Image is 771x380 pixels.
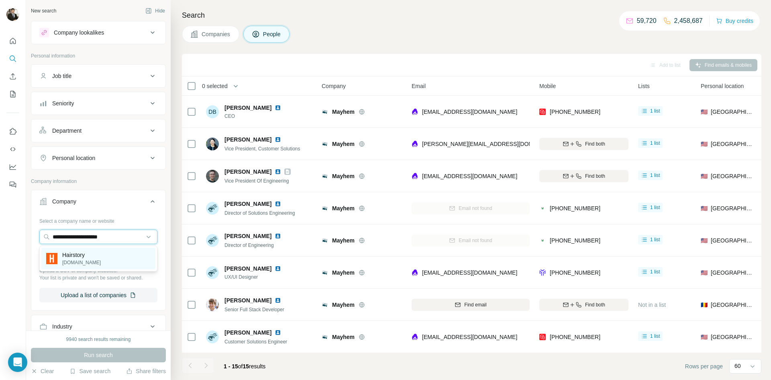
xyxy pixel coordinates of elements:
button: Hide [140,5,171,17]
img: Avatar [206,331,219,343]
div: 9940 search results remaining [66,336,131,343]
div: Industry [52,322,72,331]
button: My lists [6,87,19,101]
span: Mayhem [332,204,355,212]
span: [PERSON_NAME] [224,136,271,144]
span: [PERSON_NAME] [224,168,271,176]
div: Personal location [52,154,95,162]
img: Avatar [206,234,219,247]
button: Industry [31,317,165,336]
button: Feedback [6,177,19,192]
span: 0 selected [202,82,228,90]
div: Job title [52,72,71,80]
img: provider lusha logo [412,333,418,341]
span: [GEOGRAPHIC_DATA] [711,236,754,244]
span: 🇺🇸 [701,333,708,341]
img: Avatar [206,138,219,150]
p: 59,720 [637,16,657,26]
span: Email [412,82,426,90]
span: Not in a list [638,302,666,308]
button: Buy credits [716,15,753,27]
img: Avatar [6,8,19,21]
p: 2,458,687 [674,16,703,26]
div: Select a company name or website [39,214,157,225]
button: Job title [31,66,165,86]
button: Search [6,51,19,66]
p: Personal information [31,52,166,60]
span: 🇺🇸 [701,204,708,212]
img: LinkedIn logo [275,201,281,207]
div: Seniority [52,99,74,107]
span: [PERSON_NAME] [224,296,271,304]
img: Logo of Mayhem [322,173,328,179]
span: Director of Engineering [224,242,274,248]
span: Find both [585,140,605,148]
button: Personal location [31,148,165,168]
img: Logo of Mayhem [322,269,328,276]
span: [PHONE_NUMBER] [550,334,600,340]
button: Dashboard [6,160,19,174]
span: 1 list [650,140,660,147]
span: Mobile [539,82,556,90]
img: Avatar [206,298,219,311]
p: Your list is private and won't be saved or shared. [39,274,157,281]
button: Find both [539,299,628,311]
div: New search [31,7,56,14]
img: provider contactout logo [539,204,546,212]
span: 🇺🇸 [701,172,708,180]
span: 🇺🇸 [701,140,708,148]
span: Mayhem [332,301,355,309]
span: Director of Solutions Engineering [224,210,295,216]
span: 🇺🇸 [701,108,708,116]
img: LinkedIn logo [275,168,281,175]
span: Mayhem [332,172,355,180]
span: Mayhem [332,236,355,244]
img: Logo of Mayhem [322,302,328,308]
span: 1 list [650,333,660,340]
span: 15 [243,363,249,370]
span: Lists [638,82,650,90]
span: Mayhem [332,140,355,148]
img: provider prospeo logo [539,108,546,116]
span: CEO [224,113,291,120]
span: [PHONE_NUMBER] [550,109,600,115]
span: Rows per page [685,362,723,370]
span: [GEOGRAPHIC_DATA] [711,172,754,180]
span: 🇺🇸 [701,269,708,277]
span: Mayhem [332,269,355,277]
span: Companies [202,30,231,38]
span: Company [322,82,346,90]
span: Mayhem [332,108,355,116]
span: [PERSON_NAME] [224,200,271,208]
button: Seniority [31,94,165,113]
img: provider lusha logo [412,140,418,148]
img: Avatar [206,202,219,215]
img: Logo of Mayhem [322,141,328,147]
span: [GEOGRAPHIC_DATA] [711,140,754,148]
span: Personal location [701,82,744,90]
span: [PERSON_NAME][EMAIL_ADDRESS][DOMAIN_NAME] [422,141,563,147]
div: Department [52,127,82,135]
span: [PHONE_NUMBER] [550,269,600,276]
img: Avatar [206,266,219,279]
img: provider prospeo logo [539,333,546,341]
button: Enrich CSV [6,69,19,84]
span: [PERSON_NAME] [224,104,271,112]
span: [GEOGRAPHIC_DATA] [711,269,754,277]
span: [PHONE_NUMBER] [550,205,600,212]
span: [EMAIL_ADDRESS][DOMAIN_NAME] [422,334,517,340]
button: Clear [31,367,54,375]
span: 🇺🇸 [701,236,708,244]
img: Logo of Mayhem [322,334,328,340]
span: results [224,363,265,370]
span: [PERSON_NAME] [224,329,271,337]
span: [PHONE_NUMBER] [550,237,600,244]
span: Vice President, Customer Solutions [224,146,300,152]
span: [PERSON_NAME] [224,232,271,240]
span: UX/UI Designer [224,273,291,281]
img: Logo of Mayhem [322,237,328,244]
button: Use Surfe API [6,142,19,156]
span: [EMAIL_ADDRESS][DOMAIN_NAME] [422,173,517,179]
p: Company information [31,178,166,185]
button: Find both [539,138,628,150]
